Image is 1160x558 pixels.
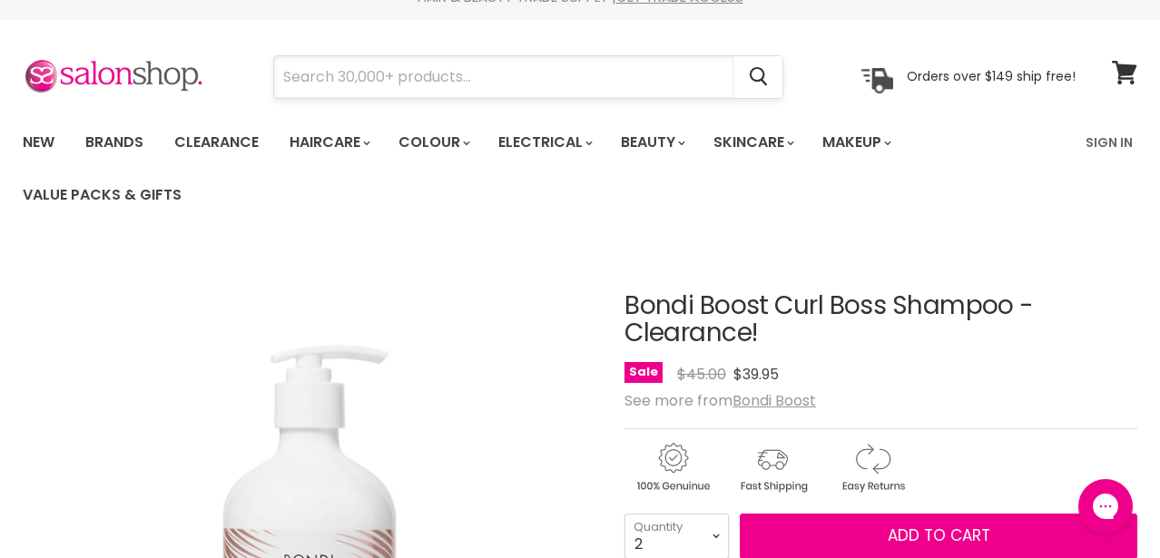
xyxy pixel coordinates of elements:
a: Sign In [1075,123,1144,162]
a: Colour [385,123,481,162]
p: Orders over $149 ship free! [907,68,1076,84]
span: $45.00 [677,364,726,385]
iframe: Gorgias live chat messenger [1069,473,1142,540]
a: Bondi Boost [732,390,816,411]
button: Search [734,56,782,98]
form: Product [273,55,783,99]
h1: Bondi Boost Curl Boss Shampoo - Clearance! [624,292,1137,348]
a: Clearance [161,123,272,162]
input: Search [274,56,734,98]
a: Makeup [809,123,902,162]
a: Skincare [700,123,805,162]
a: Value Packs & Gifts [9,176,195,214]
img: shipping.gif [724,440,821,495]
span: See more from [624,390,816,411]
span: $39.95 [733,364,779,385]
a: Beauty [607,123,696,162]
a: Brands [72,123,157,162]
span: Sale [624,362,663,383]
ul: Main menu [9,116,1075,221]
img: returns.gif [824,440,920,495]
a: New [9,123,68,162]
img: genuine.gif [624,440,721,495]
a: Electrical [485,123,604,162]
span: Add to cart [888,524,990,546]
a: Haircare [276,123,381,162]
